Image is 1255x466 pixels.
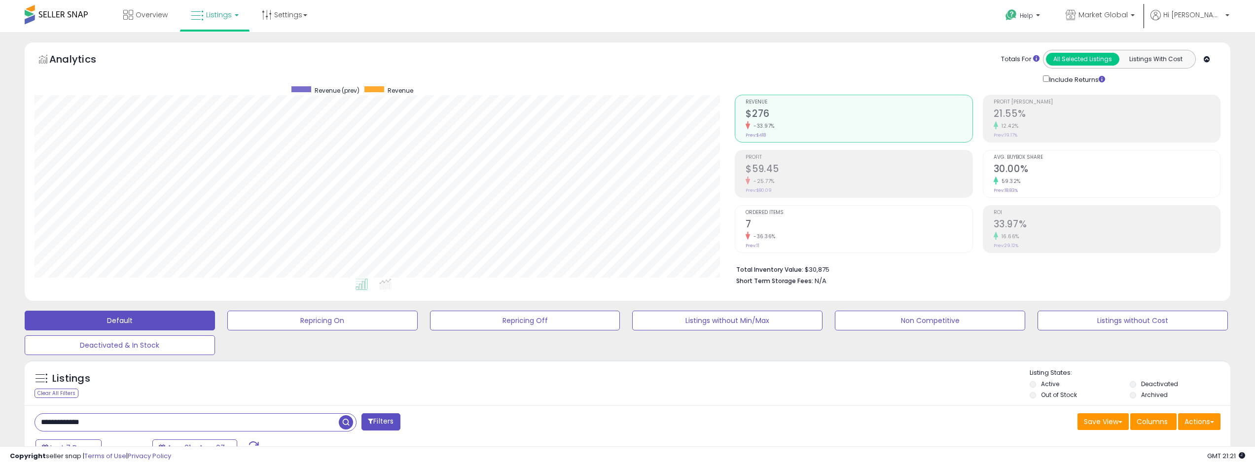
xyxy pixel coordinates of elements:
h2: 30.00% [994,163,1220,177]
span: Profit [746,155,972,160]
label: Active [1041,380,1059,388]
span: ROI [994,210,1220,215]
span: Avg. Buybox Share [994,155,1220,160]
h2: 21.55% [994,108,1220,121]
span: Revenue [388,86,413,95]
span: Revenue [746,100,972,105]
div: seller snap | | [10,452,171,461]
a: Help [998,1,1050,32]
p: Listing States: [1030,368,1230,378]
small: -33.97% [750,122,775,130]
span: N/A [815,276,826,286]
a: Privacy Policy [128,451,171,461]
h5: Listings [52,372,90,386]
h2: 33.97% [994,218,1220,232]
button: Aug-01 - Aug-07 [152,439,237,456]
span: Revenue (prev) [315,86,359,95]
button: Listings without Min/Max [632,311,823,330]
div: Include Returns [1036,73,1117,85]
small: Prev: $418 [746,132,766,138]
li: $30,875 [736,263,1213,275]
span: Listings [206,10,232,20]
span: Ordered Items [746,210,972,215]
b: Short Term Storage Fees: [736,277,813,285]
button: All Selected Listings [1046,53,1119,66]
small: Prev: 18.83% [994,187,1018,193]
button: Deactivated & In Stock [25,335,215,355]
label: Deactivated [1141,380,1178,388]
b: Total Inventory Value: [736,265,803,274]
span: Profit [PERSON_NAME] [994,100,1220,105]
div: Totals For [1001,55,1040,64]
h5: Analytics [49,52,115,69]
small: -36.36% [750,233,776,240]
h2: 7 [746,218,972,232]
small: 16.66% [998,233,1019,240]
label: Out of Stock [1041,391,1077,399]
small: Prev: 19.17% [994,132,1017,138]
button: Repricing On [227,311,418,330]
span: Market Global [1078,10,1128,20]
small: Prev: 11 [746,243,759,249]
span: Overview [136,10,168,20]
span: Hi [PERSON_NAME] [1163,10,1222,20]
div: Clear All Filters [35,389,78,398]
span: Columns [1137,417,1168,427]
a: Hi [PERSON_NAME] [1150,10,1229,32]
button: Columns [1130,413,1177,430]
a: Terms of Use [84,451,126,461]
button: Last 7 Days [36,439,102,456]
span: 2025-08-15 21:21 GMT [1207,451,1245,461]
span: Aug-01 - Aug-07 [167,443,225,453]
span: Help [1020,11,1033,20]
i: Get Help [1005,9,1017,21]
small: -25.77% [750,178,775,185]
button: Listings With Cost [1119,53,1192,66]
span: Compared to: [103,444,148,453]
strong: Copyright [10,451,46,461]
button: Repricing Off [430,311,620,330]
button: Filters [361,413,400,430]
h2: $276 [746,108,972,121]
small: Prev: $80.09 [746,187,772,193]
small: 12.42% [998,122,1019,130]
small: 59.32% [998,178,1021,185]
button: Listings without Cost [1038,311,1228,330]
button: Non Competitive [835,311,1025,330]
h2: $59.45 [746,163,972,177]
button: Default [25,311,215,330]
small: Prev: 29.12% [994,243,1018,249]
span: Last 7 Days [50,443,89,453]
button: Save View [1077,413,1129,430]
label: Archived [1141,391,1168,399]
button: Actions [1178,413,1220,430]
